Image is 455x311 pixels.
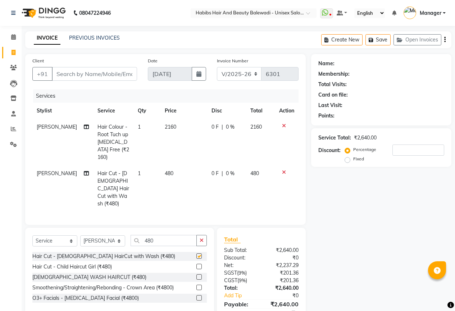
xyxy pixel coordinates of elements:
[353,156,364,162] label: Fixed
[219,284,261,292] div: Total:
[32,253,175,260] div: Hair Cut - [DEMOGRAPHIC_DATA] HairCut with Wash (₹480)
[148,58,158,64] label: Date
[207,103,246,119] th: Disc
[32,284,174,292] div: Smoothening/Straightening/Rebonding - Crown Area (₹4800)
[246,103,275,119] th: Total
[219,300,261,308] div: Payable:
[32,58,44,64] label: Client
[32,274,146,281] div: [DEMOGRAPHIC_DATA] WASH HAIRCUT (₹480)
[261,277,304,284] div: ₹201.36
[318,81,347,88] div: Total Visits:
[318,134,351,142] div: Service Total:
[219,246,261,254] div: Sub Total:
[318,102,342,109] div: Last Visit:
[261,284,304,292] div: ₹2,640.00
[97,170,129,207] span: Hair Cut - [DEMOGRAPHIC_DATA] HairCut with Wash (₹480)
[18,3,68,23] img: logo
[37,124,77,130] span: [PERSON_NAME]
[138,170,141,177] span: 1
[365,34,391,45] button: Save
[420,9,441,17] span: Manager
[32,263,112,271] div: Hair Cut - Child Haircut Girl (₹480)
[238,270,245,276] span: 9%
[224,277,237,284] span: CGST
[219,269,261,277] div: ( )
[222,170,223,177] span: |
[160,103,207,119] th: Price
[250,124,262,130] span: 2160
[34,32,60,45] a: INVOICE
[219,277,261,284] div: ( )
[321,34,363,45] button: Create New
[97,124,129,160] span: Hair Colour -Root Tuch up [MEDICAL_DATA] Free (₹2160)
[224,236,241,243] span: Total
[318,147,341,154] div: Discount:
[37,170,77,177] span: [PERSON_NAME]
[32,294,139,302] div: O3+ Facials - [MEDICAL_DATA] Facial (₹4800)
[261,262,304,269] div: ₹2,237.29
[261,269,304,277] div: ₹201.36
[261,300,304,308] div: ₹2,640.00
[217,58,248,64] label: Invoice Number
[131,235,197,246] input: Search or Scan
[318,60,335,67] div: Name:
[268,292,304,299] div: ₹0
[211,170,219,177] span: 0 F
[93,103,133,119] th: Service
[275,103,299,119] th: Action
[32,67,53,81] button: +91
[226,123,235,131] span: 0 %
[138,124,141,130] span: 1
[393,34,441,45] button: Open Invoices
[222,123,223,131] span: |
[318,70,350,78] div: Membership:
[32,103,93,119] th: Stylist
[354,134,377,142] div: ₹2,640.00
[250,170,259,177] span: 480
[165,124,176,130] span: 2160
[52,67,137,81] input: Search by Name/Mobile/Email/Code
[224,270,237,276] span: SGST
[33,89,304,103] div: Services
[404,6,416,19] img: Manager
[318,112,335,120] div: Points:
[219,254,261,262] div: Discount:
[79,3,111,23] b: 08047224946
[211,123,219,131] span: 0 F
[353,146,376,153] label: Percentage
[133,103,160,119] th: Qty
[318,91,348,99] div: Card on file:
[261,246,304,254] div: ₹2,640.00
[226,170,235,177] span: 0 %
[219,292,268,299] a: Add Tip
[165,170,173,177] span: 480
[219,262,261,269] div: Net:
[69,35,120,41] a: PREVIOUS INVOICES
[239,277,246,283] span: 9%
[261,254,304,262] div: ₹0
